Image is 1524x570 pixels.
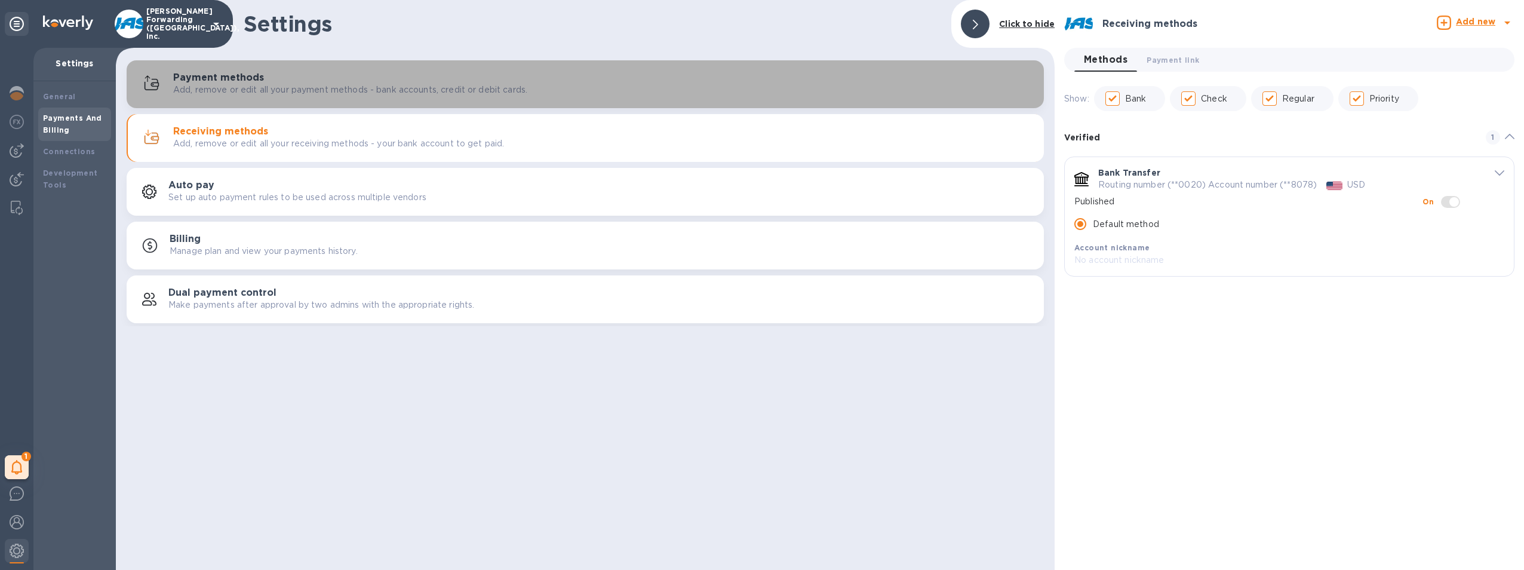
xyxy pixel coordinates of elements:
b: Add new [1456,17,1495,26]
img: Foreign exchange [10,115,24,129]
p: Add, remove or edit all your payment methods - bank accounts, credit or debit cards. [173,84,527,96]
span: Payment link [1147,54,1199,66]
h3: Billing [170,234,201,245]
h3: Receiving methods [173,126,268,137]
p: Published [1074,195,1422,208]
button: Dual payment controlMake payments after approval by two admins with the appropriate rights. [127,275,1044,323]
button: Auto paySet up auto payment rules to be used across multiple vendors [127,168,1044,216]
h3: Receiving methods [1102,19,1197,30]
p: Add, remove or edit all your receiving methods - your bank account to get paid. [173,137,504,150]
span: 1 [21,452,31,461]
b: Payments And Billing [43,114,102,134]
button: BillingManage plan and view your payments history. [127,222,1044,269]
p: Set up auto payment rules to be used across multiple vendors [168,191,426,204]
button: Payment methodsAdd, remove or edit all your payment methods - bank accounts, credit or debit cards. [127,60,1044,108]
p: Bank Transfer [1098,167,1160,179]
p: Bank [1125,93,1147,105]
p: Check [1201,93,1227,105]
p: No account nickname [1074,254,1468,266]
b: Click to hide [999,19,1055,29]
b: General [43,92,76,101]
p: Manage plan and view your payments history. [170,245,358,258]
p: Routing number (**0020) Account number (**8078) [1098,179,1317,191]
div: default-method [1064,118,1514,281]
div: Verified 1 [1064,118,1514,157]
button: Receiving methodsAdd, remove or edit all your receiving methods - your bank account to get paid. [127,114,1044,162]
b: Verified [1064,133,1100,142]
p: Show: [1064,93,1089,105]
p: Default method [1093,218,1159,231]
p: Make payments after approval by two admins with the appropriate rights. [168,299,474,311]
p: [PERSON_NAME] Forwarding ([GEOGRAPHIC_DATA]), Inc. [146,7,206,41]
h3: Payment methods [173,72,264,84]
p: Settings [43,57,106,69]
h3: Auto pay [168,180,214,191]
img: Logo [43,16,93,30]
div: Unpin categories [5,12,29,36]
h1: Settings [244,11,942,36]
b: Account nickname [1074,243,1150,252]
iframe: Chat Widget [1256,90,1524,570]
b: Development Tools [43,168,97,189]
b: Connections [43,147,95,156]
h3: Dual payment control [168,287,276,299]
span: Methods [1084,51,1127,68]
